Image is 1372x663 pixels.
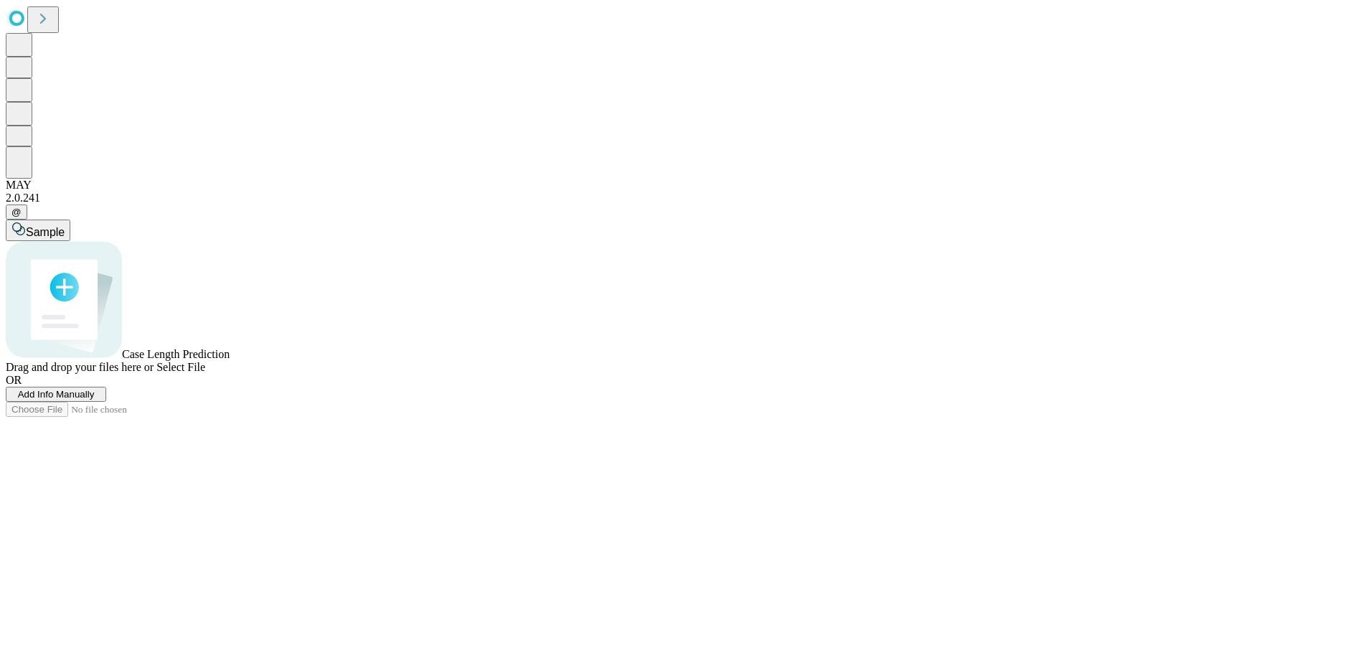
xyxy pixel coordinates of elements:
[6,361,154,373] span: Drag and drop your files here or
[11,207,22,217] span: @
[122,348,230,360] span: Case Length Prediction
[6,374,22,386] span: OR
[6,204,27,220] button: @
[6,220,70,241] button: Sample
[6,192,1366,204] div: 2.0.241
[6,387,106,402] button: Add Info Manually
[6,179,1366,192] div: MAY
[18,389,95,400] span: Add Info Manually
[26,226,65,238] span: Sample
[156,361,205,373] span: Select File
